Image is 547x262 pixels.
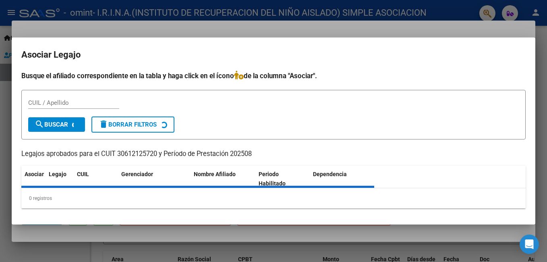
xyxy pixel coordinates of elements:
p: Legajos aprobados para el CUIT 30612125720 y Período de Prestación 202508 [21,149,526,159]
datatable-header-cell: Periodo Habilitado [255,166,310,192]
datatable-header-cell: Nombre Afiliado [191,166,255,192]
mat-icon: search [35,119,44,129]
span: Asociar [25,171,44,177]
span: Periodo Habilitado [259,171,286,187]
span: Gerenciador [121,171,153,177]
div: Open Intercom Messenger [520,235,539,254]
h4: Busque el afiliado correspondiente en la tabla y haga click en el ícono de la columna "Asociar". [21,71,526,81]
span: Buscar [35,121,68,128]
datatable-header-cell: Legajo [46,166,74,192]
datatable-header-cell: Asociar [21,166,46,192]
span: Nombre Afiliado [194,171,236,177]
span: Dependencia [313,171,347,177]
div: 0 registros [21,188,526,208]
datatable-header-cell: Dependencia [310,166,375,192]
button: Buscar [28,117,85,132]
datatable-header-cell: CUIL [74,166,118,192]
span: Legajo [49,171,66,177]
h2: Asociar Legajo [21,47,526,62]
mat-icon: delete [99,119,108,129]
span: CUIL [77,171,89,177]
datatable-header-cell: Gerenciador [118,166,191,192]
span: Borrar Filtros [99,121,157,128]
button: Borrar Filtros [91,116,174,133]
